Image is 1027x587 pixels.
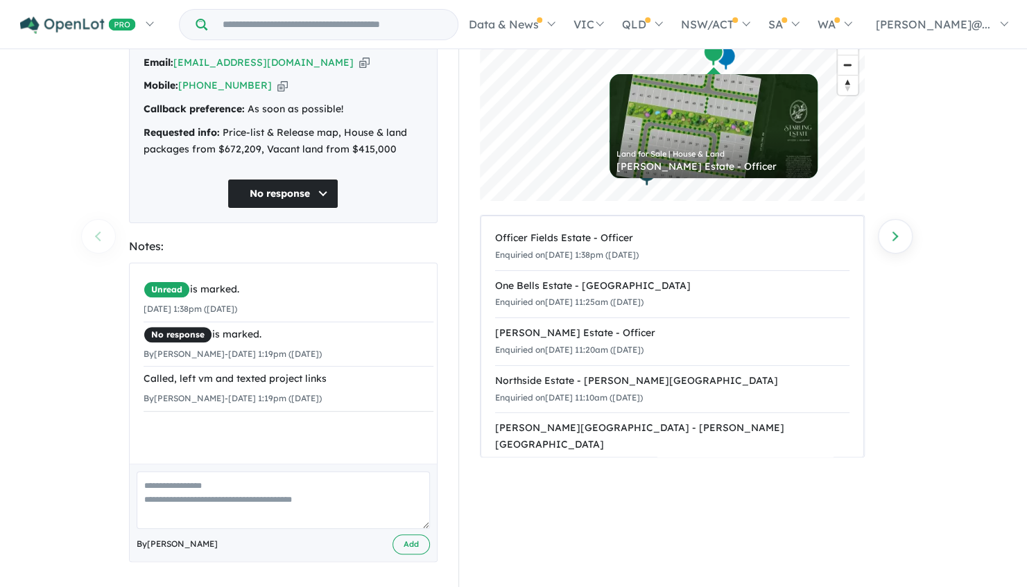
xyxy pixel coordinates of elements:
[495,223,849,271] a: Officer Fields Estate - OfficerEnquiried on[DATE] 1:38pm ([DATE])
[144,281,433,298] div: is marked.
[610,74,818,178] a: Land for Sale | House & Land [PERSON_NAME] Estate - Officer
[137,537,218,551] span: By [PERSON_NAME]
[227,179,338,209] button: No response
[144,304,237,314] small: [DATE] 1:38pm ([DATE])
[702,42,723,67] div: Map marker
[173,56,354,69] a: [EMAIL_ADDRESS][DOMAIN_NAME]
[144,103,245,115] strong: Callback preference:
[129,237,438,256] div: Notes:
[144,281,190,298] span: Unread
[607,131,628,157] div: Map marker
[616,161,811,171] div: [PERSON_NAME] Estate - Officer
[495,456,644,466] small: Enquiried on [DATE] 11:08am ([DATE])
[616,150,811,158] div: Land for Sale | House & Land
[144,326,212,343] span: No response
[876,17,990,31] span: [PERSON_NAME]@...
[495,230,849,247] div: Officer Fields Estate - Officer
[144,125,423,158] div: Price-list & Release map, House & land packages from $672,209, Vacant land from $415,000
[480,28,865,201] canvas: Map
[144,56,173,69] strong: Email:
[392,534,430,554] button: Add
[495,249,639,260] small: Enquiried on [DATE] 1:38pm ([DATE])
[838,55,858,75] button: Zoom out
[495,412,849,477] a: [PERSON_NAME][GEOGRAPHIC_DATA] - [PERSON_NAME][GEOGRAPHIC_DATA]Enquiried on[DATE] 11:08am ([DATE])
[495,392,643,403] small: Enquiried on [DATE] 11:10am ([DATE])
[144,101,423,118] div: As soon as possible!
[495,317,849,366] a: [PERSON_NAME] Estate - OfficerEnquiried on[DATE] 11:20am ([DATE])
[144,326,433,343] div: is marked.
[144,393,322,403] small: By [PERSON_NAME] - [DATE] 1:19pm ([DATE])
[495,344,644,355] small: Enquiried on [DATE] 11:20am ([DATE])
[495,420,849,453] div: [PERSON_NAME][GEOGRAPHIC_DATA] - [PERSON_NAME][GEOGRAPHIC_DATA]
[210,10,455,40] input: Try estate name, suburb, builder or developer
[144,126,220,139] strong: Requested info:
[495,365,849,414] a: Northside Estate - [PERSON_NAME][GEOGRAPHIC_DATA]Enquiried on[DATE] 11:10am ([DATE])
[144,349,322,359] small: By [PERSON_NAME] - [DATE] 1:19pm ([DATE])
[495,278,849,295] div: One Bells Estate - [GEOGRAPHIC_DATA]
[178,79,272,91] a: [PHONE_NUMBER]
[20,17,136,34] img: Openlot PRO Logo White
[495,297,644,307] small: Enquiried on [DATE] 11:25am ([DATE])
[495,373,849,389] div: Northside Estate - [PERSON_NAME][GEOGRAPHIC_DATA]
[838,75,858,95] button: Reset bearing to north
[144,371,433,387] div: Called, left vm and texted project links
[715,46,736,71] div: Map marker
[495,270,849,319] a: One Bells Estate - [GEOGRAPHIC_DATA]Enquiried on[DATE] 11:25am ([DATE])
[277,78,288,93] button: Copy
[495,325,849,342] div: [PERSON_NAME] Estate - Officer
[359,55,370,70] button: Copy
[838,76,858,95] span: Reset bearing to north
[144,79,178,91] strong: Mobile:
